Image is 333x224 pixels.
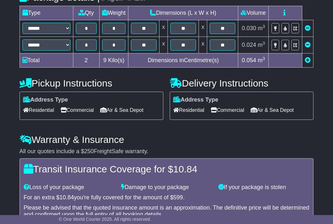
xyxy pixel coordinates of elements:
span: m [258,42,265,48]
span: 0.054 [242,57,256,63]
div: All our quotes include a $ FreightSafe warranty. [20,148,314,155]
span: Residential [23,105,54,115]
h4: Pickup Instructions [20,78,163,88]
span: 9 [103,57,106,63]
span: 250 [84,148,94,154]
a: Remove this item [305,42,311,48]
span: © One World Courier 2025. All rights reserved. [59,217,151,222]
sup: 3 [263,56,265,61]
a: Remove this item [305,25,311,31]
div: Loss of your package [20,184,118,191]
span: 0.024 [242,42,256,48]
span: Residential [173,105,204,115]
td: Weight [99,6,128,20]
span: Commercial [211,105,244,115]
div: Please be advised that the quoted insurance amount is an approximation. The definitive price will... [24,204,310,218]
td: x [199,37,207,54]
td: Qty [73,6,99,20]
span: 10.84 [173,164,197,174]
span: 0.030 [242,25,256,31]
a: Add new item [305,57,311,63]
td: Total [20,54,73,68]
div: For an extra $ you're fully covered for the amount of $ . [24,194,310,201]
span: 599 [173,194,183,201]
h4: Delivery Instructions [170,78,313,88]
h4: Warranty & Insurance [20,134,314,145]
td: 2 [73,54,99,68]
td: Kilo(s) [99,54,128,68]
span: 10.84 [60,194,74,201]
td: Dimensions in Centimetre(s) [128,54,238,68]
td: x [159,37,168,54]
td: Volume [238,6,269,20]
sup: 3 [263,24,265,29]
td: Dimensions (L x W x H) [128,6,238,20]
span: Air & Sea Depot [100,105,143,115]
div: Damage to your package [118,184,215,191]
span: m [258,25,265,31]
div: If your package is stolen [215,184,313,191]
h4: Transit Insurance Coverage for $ [24,164,310,174]
span: Commercial [61,105,94,115]
td: x [199,20,207,37]
label: Address Type [173,96,218,104]
td: Type [20,6,73,20]
span: m [258,57,265,63]
sup: 3 [263,41,265,46]
td: x [159,20,168,37]
span: Air & Sea Depot [251,105,294,115]
label: Address Type [23,96,68,104]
